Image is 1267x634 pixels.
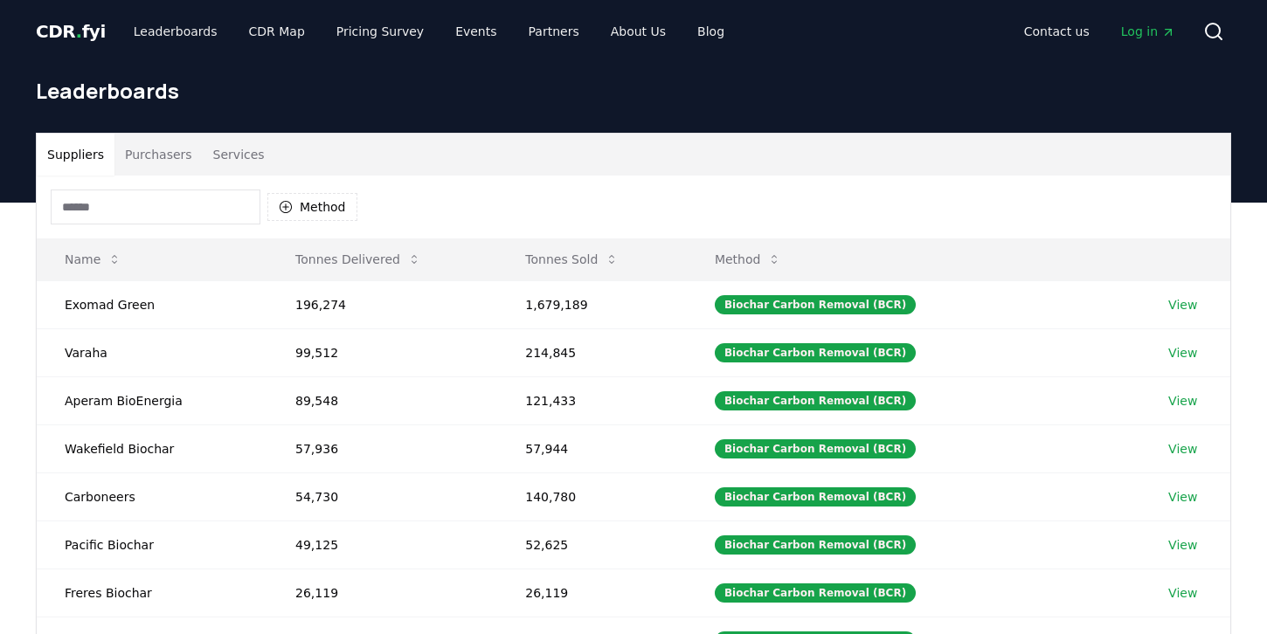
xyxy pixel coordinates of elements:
[1168,440,1197,458] a: View
[37,569,267,617] td: Freres Biochar
[322,16,438,47] a: Pricing Survey
[120,16,232,47] a: Leaderboards
[1168,488,1197,506] a: View
[37,134,114,176] button: Suppliers
[1107,16,1189,47] a: Log in
[497,472,687,520] td: 140,780
[36,21,106,42] span: CDR fyi
[1010,16,1189,47] nav: Main
[267,280,497,328] td: 196,274
[683,16,738,47] a: Blog
[1168,344,1197,362] a: View
[267,424,497,472] td: 57,936
[497,424,687,472] td: 57,944
[267,569,497,617] td: 26,119
[120,16,738,47] nav: Main
[511,242,633,277] button: Tonnes Sold
[203,134,275,176] button: Services
[1010,16,1104,47] a: Contact us
[267,376,497,424] td: 89,548
[715,391,916,410] div: Biochar Carbon Removal (BCR)
[1168,584,1197,602] a: View
[715,583,916,603] div: Biochar Carbon Removal (BCR)
[36,77,1231,105] h1: Leaderboards
[37,328,267,376] td: Varaha
[597,16,680,47] a: About Us
[267,472,497,520] td: 54,730
[701,242,796,277] button: Method
[37,376,267,424] td: Aperam BioEnergia
[267,328,497,376] td: 99,512
[715,439,916,458] div: Biochar Carbon Removal (BCR)
[497,328,687,376] td: 214,845
[1121,23,1175,40] span: Log in
[37,280,267,328] td: Exomad Green
[36,19,106,44] a: CDR.fyi
[37,472,267,520] td: Carboneers
[1168,536,1197,554] a: View
[497,520,687,569] td: 52,625
[281,242,435,277] button: Tonnes Delivered
[76,21,82,42] span: .
[497,280,687,328] td: 1,679,189
[1168,296,1197,314] a: View
[37,520,267,569] td: Pacific Biochar
[715,295,916,314] div: Biochar Carbon Removal (BCR)
[715,487,916,507] div: Biochar Carbon Removal (BCR)
[1168,392,1197,410] a: View
[51,242,135,277] button: Name
[37,424,267,472] td: Wakefield Biochar
[497,569,687,617] td: 26,119
[114,134,203,176] button: Purchasers
[497,376,687,424] td: 121,433
[267,520,497,569] td: 49,125
[715,343,916,362] div: Biochar Carbon Removal (BCR)
[515,16,593,47] a: Partners
[441,16,510,47] a: Events
[235,16,319,47] a: CDR Map
[267,193,357,221] button: Method
[715,535,916,555] div: Biochar Carbon Removal (BCR)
